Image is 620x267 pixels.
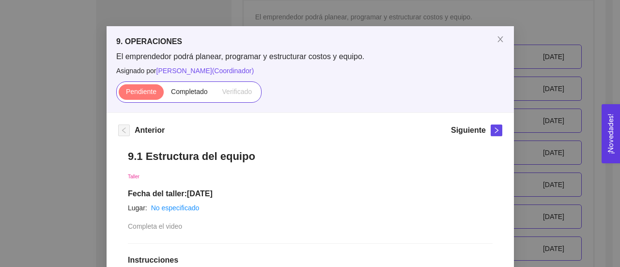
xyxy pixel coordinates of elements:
h5: Anterior [135,125,165,136]
a: No especificado [151,204,199,212]
span: [PERSON_NAME] ( Coordinador ) [156,67,254,75]
span: Completa el video [128,222,182,230]
span: right [491,127,502,134]
span: Taller [128,174,139,179]
span: Pendiente [125,88,156,95]
h1: 9.1 Estructura del equipo [128,150,493,163]
span: Completado [171,88,208,95]
span: El emprendedor podrá planear, programar y estructurar costos y equipo. [116,51,504,62]
button: Open Feedback Widget [602,104,620,163]
article: Lugar: [128,203,147,213]
h1: Fecha del taller: [DATE] [128,189,493,199]
h5: 9. OPERACIONES [116,36,504,47]
button: left [118,125,130,136]
span: Verificado [222,88,251,95]
button: right [491,125,502,136]
span: Asignado por [116,65,504,76]
h5: Siguiente [450,125,485,136]
h1: Instrucciones [128,255,493,265]
button: Close [487,26,514,53]
span: close [496,35,504,43]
